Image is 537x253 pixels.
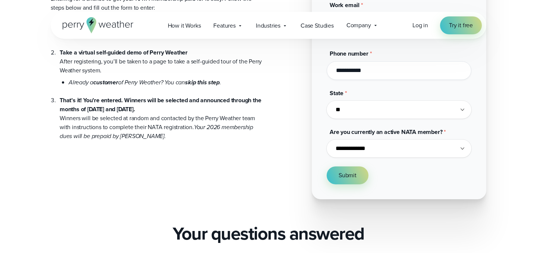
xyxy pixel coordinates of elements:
[60,96,261,113] strong: That’s it! You’re entered. Winners will be selected and announced through the months of [DATE] an...
[173,223,364,244] h2: Your questions answered
[60,48,188,57] strong: Take a virtual self-guided demo of Perry Weather
[185,78,219,87] strong: skip this step
[93,78,118,87] strong: customer
[294,18,340,33] a: Case Studies
[412,21,428,30] a: Log in
[69,78,221,87] em: Already a of Perry Weather? You can .
[327,166,368,184] button: Submit
[330,49,368,58] span: Phone number
[412,21,428,29] span: Log in
[346,21,371,30] span: Company
[440,16,482,34] a: Try it free
[449,21,473,30] span: Try it free
[168,21,201,30] span: How it Works
[330,89,343,97] span: State
[60,39,263,87] li: After registering, you’ll be taken to a page to take a self-guided tour of the Perry Weather system.
[213,21,236,30] span: Features
[161,18,207,33] a: How it Works
[60,123,253,140] em: Your 2026 membership dues will be prepaid by [PERSON_NAME].
[60,87,263,141] li: Winners will be selected at random and contacted by the Perry Weather team with instructions to c...
[330,128,442,136] span: Are you currently an active NATA member?
[330,1,359,9] span: Work email
[301,21,334,30] span: Case Studies
[256,21,280,30] span: Industries
[339,171,357,180] span: Submit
